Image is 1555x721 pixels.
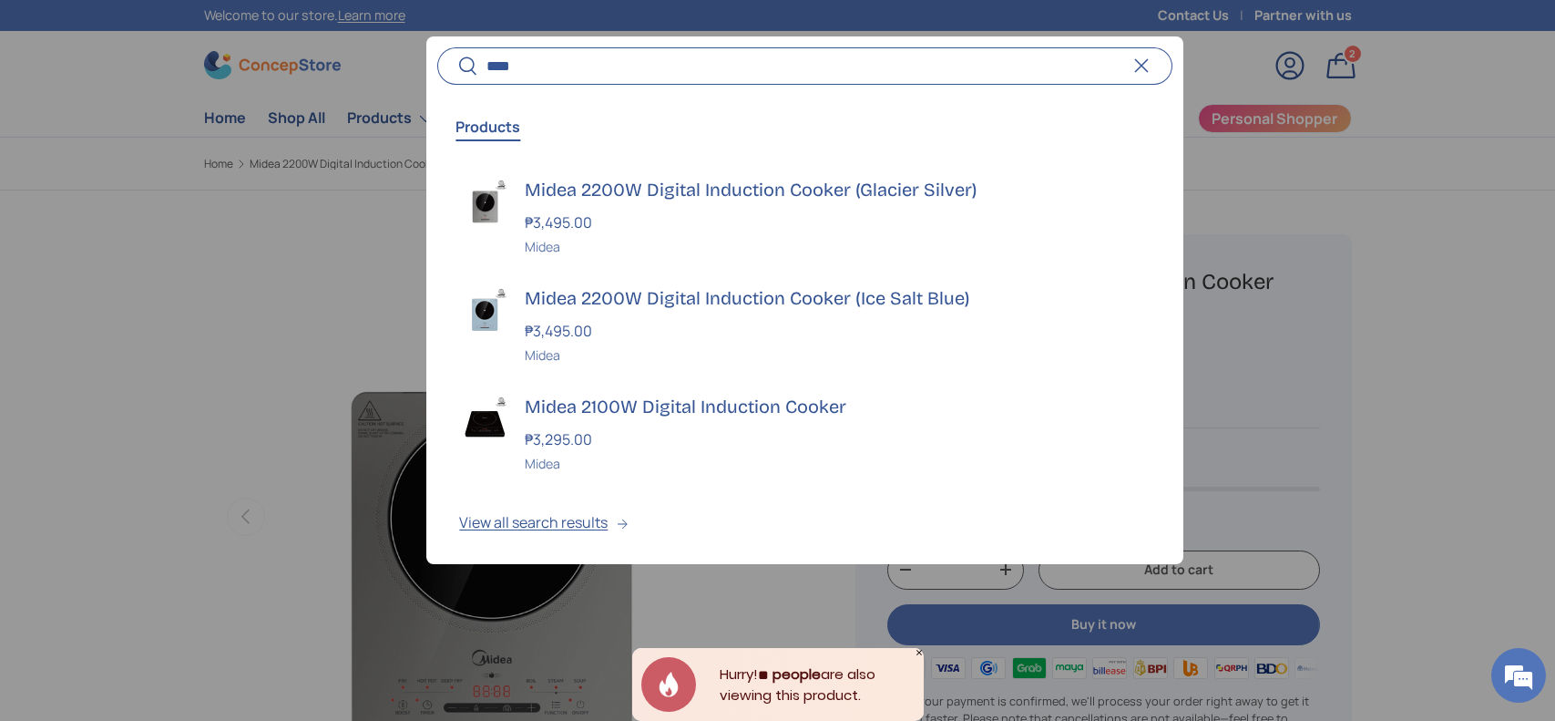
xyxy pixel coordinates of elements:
[525,345,1150,365] div: Midea
[525,394,1150,419] h3: Midea 2100W Digital Induction Cooker
[426,162,1182,271] a: Midea 2200W Digital Induction Cooker (Glacier Silver) ₱3,495.00 Midea
[525,212,597,232] strong: ₱3,495.00
[525,237,1150,256] div: Midea
[426,379,1182,488] a: Midea 2100W Digital Induction Cooker ₱3,295.00 Midea
[915,648,924,657] div: Close
[426,271,1182,379] a: Midea 2200W Digital Induction Cooker (Ice Salt Blue) ₱3,495.00 Midea
[455,106,520,148] button: Products
[426,488,1182,564] button: View all search results
[525,321,597,341] strong: ₱3,495.00
[525,454,1150,473] div: Midea
[525,177,1150,202] h3: Midea 2200W Digital Induction Cooker (Glacier Silver)
[525,429,597,449] strong: ₱3,295.00
[525,285,1150,311] h3: Midea 2200W Digital Induction Cooker (Ice Salt Blue)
